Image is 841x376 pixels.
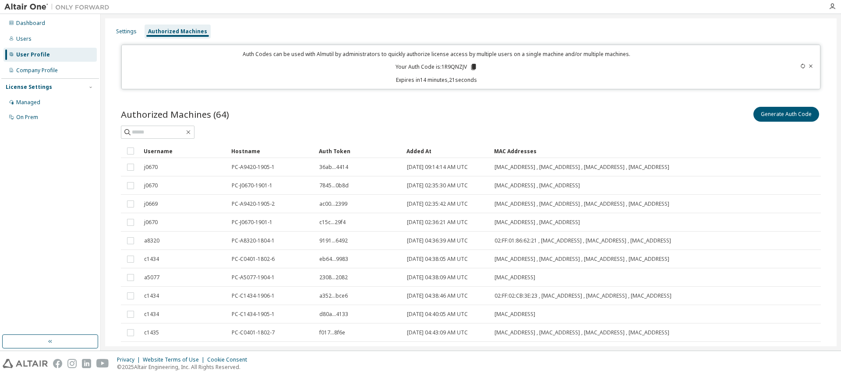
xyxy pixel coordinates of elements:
[4,3,114,11] img: Altair One
[231,144,312,158] div: Hostname
[121,108,229,120] span: Authorized Machines (64)
[495,256,669,263] span: [MAC_ADDRESS] , [MAC_ADDRESS] , [MAC_ADDRESS] , [MAC_ADDRESS]
[495,219,580,226] span: [MAC_ADDRESS] , [MAC_ADDRESS]
[96,359,109,368] img: youtube.svg
[407,219,468,226] span: [DATE] 02:36:21 AM UTC
[232,274,275,281] span: PC-A5077-1904-1
[319,329,345,336] span: f017...8f6e
[232,329,275,336] span: PC-C0401-1802-7
[232,219,272,226] span: PC-J0670-1901-1
[407,329,468,336] span: [DATE] 04:43:09 AM UTC
[495,164,669,171] span: [MAC_ADDRESS] , [MAC_ADDRESS] , [MAC_ADDRESS] , [MAC_ADDRESS]
[407,200,468,207] span: [DATE] 02:35:42 AM UTC
[232,256,275,263] span: PC-C0401-1802-6
[319,219,346,226] span: c15c...29f4
[495,311,535,318] span: [MAC_ADDRESS]
[319,292,348,299] span: a352...bce6
[407,256,468,263] span: [DATE] 04:38:05 AM UTC
[319,182,349,189] span: 7845...0b8d
[495,292,671,299] span: 02:FF:02:CB:3E:23 , [MAC_ADDRESS] , [MAC_ADDRESS] , [MAC_ADDRESS]
[67,359,77,368] img: instagram.svg
[82,359,91,368] img: linkedin.svg
[232,237,275,244] span: PC-A8320-1804-1
[494,144,724,158] div: MAC Addresses
[407,237,468,244] span: [DATE] 04:36:39 AM UTC
[207,356,252,363] div: Cookie Consent
[16,35,32,42] div: Users
[144,256,159,263] span: c1434
[232,164,275,171] span: PC-A9420-1905-1
[495,237,671,244] span: 02:FF:01:86:62:21 , [MAC_ADDRESS] , [MAC_ADDRESS] , [MAC_ADDRESS]
[3,359,48,368] img: altair_logo.svg
[16,114,38,121] div: On Prem
[407,311,468,318] span: [DATE] 04:40:05 AM UTC
[143,356,207,363] div: Website Terms of Use
[144,311,159,318] span: c1434
[127,50,746,58] p: Auth Codes can be used with Almutil by administrators to quickly authorize license access by mult...
[232,292,275,299] span: PC-C1434-1906-1
[319,256,348,263] span: eb64...9983
[144,237,159,244] span: a8320
[407,164,468,171] span: [DATE] 09:14:14 AM UTC
[753,107,819,122] button: Generate Auth Code
[117,363,252,371] p: © 2025 Altair Engineering, Inc. All Rights Reserved.
[232,311,275,318] span: PC-C1434-1905-1
[319,274,348,281] span: 2308...2082
[53,359,62,368] img: facebook.svg
[116,28,137,35] div: Settings
[148,28,207,35] div: Authorized Machines
[144,219,158,226] span: j0670
[144,182,158,189] span: j0670
[232,200,275,207] span: PC-A9420-1905-2
[16,20,45,27] div: Dashboard
[16,99,40,106] div: Managed
[319,311,348,318] span: d80a...4133
[16,51,50,58] div: User Profile
[144,200,158,207] span: j0669
[144,144,224,158] div: Username
[6,84,52,91] div: License Settings
[495,182,580,189] span: [MAC_ADDRESS] , [MAC_ADDRESS]
[144,164,158,171] span: j0670
[117,356,143,363] div: Privacy
[319,144,399,158] div: Auth Token
[396,63,477,71] p: Your Auth Code is: 1R9QNZJV
[144,329,159,336] span: c1435
[319,164,348,171] span: 36ab...4414
[144,292,159,299] span: c1434
[144,274,159,281] span: a5077
[495,274,535,281] span: [MAC_ADDRESS]
[407,182,468,189] span: [DATE] 02:35:30 AM UTC
[495,200,669,207] span: [MAC_ADDRESS] , [MAC_ADDRESS] , [MAC_ADDRESS] , [MAC_ADDRESS]
[16,67,58,74] div: Company Profile
[407,292,468,299] span: [DATE] 04:38:46 AM UTC
[495,329,669,336] span: [MAC_ADDRESS] , [MAC_ADDRESS] , [MAC_ADDRESS] , [MAC_ADDRESS]
[406,144,487,158] div: Added At
[407,274,468,281] span: [DATE] 04:38:09 AM UTC
[319,200,347,207] span: ac00...2399
[127,76,746,84] p: Expires in 14 minutes, 21 seconds
[232,182,272,189] span: PC-J0670-1901-1
[319,237,348,244] span: 9191...6492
